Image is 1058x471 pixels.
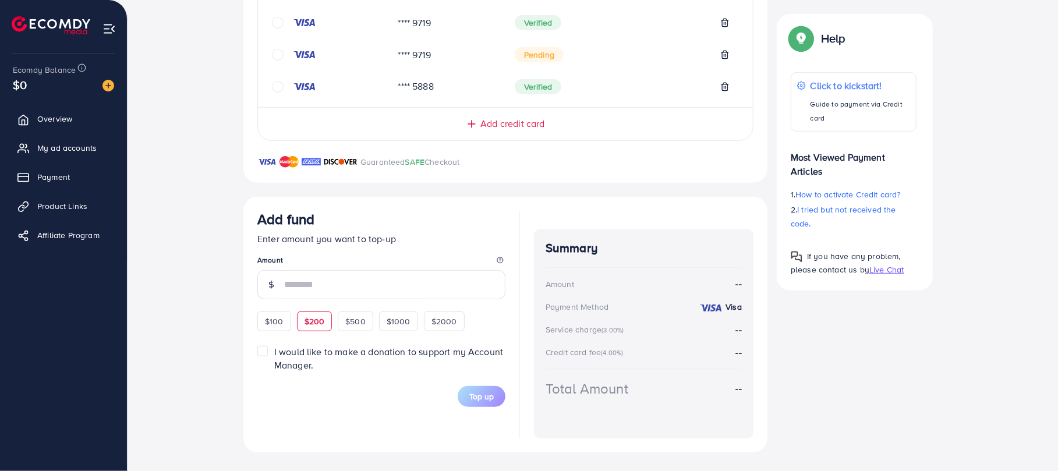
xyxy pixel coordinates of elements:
[9,194,118,218] a: Product Links
[811,97,910,125] p: Guide to payment via Credit card
[546,241,742,256] h4: Summary
[345,316,366,327] span: $500
[821,31,845,45] p: Help
[293,18,316,27] img: credit
[272,17,284,29] svg: circle
[279,155,299,169] img: brand
[257,211,314,228] h3: Add fund
[37,171,70,183] span: Payment
[736,346,742,359] strong: --
[791,203,917,231] p: 2.
[480,117,544,130] span: Add credit card
[37,229,100,241] span: Affiliate Program
[601,325,624,335] small: (3.00%)
[272,81,284,93] svg: circle
[469,391,494,402] span: Top up
[811,79,910,93] p: Click to kickstart!
[13,64,76,76] span: Ecomdy Balance
[257,255,505,270] legend: Amount
[736,277,742,291] strong: --
[431,316,457,327] span: $2000
[546,378,628,399] div: Total Amount
[257,232,505,246] p: Enter amount you want to top-up
[302,155,321,169] img: brand
[387,316,411,327] span: $1000
[37,113,72,125] span: Overview
[12,16,90,34] img: logo
[293,50,316,59] img: credit
[791,204,896,229] span: I tried but not received the code.
[9,107,118,130] a: Overview
[305,316,325,327] span: $200
[791,250,901,275] span: If you have any problem, please contact us by
[324,155,358,169] img: brand
[102,22,116,36] img: menu
[791,141,917,178] p: Most Viewed Payment Articles
[699,303,723,313] img: credit
[736,323,742,336] strong: --
[1009,419,1049,462] iframe: Chat
[791,28,812,49] img: Popup guide
[13,76,27,93] span: $0
[37,142,97,154] span: My ad accounts
[9,136,118,160] a: My ad accounts
[546,324,627,335] div: Service charge
[601,348,623,357] small: (4.00%)
[458,386,505,407] button: Top up
[257,155,277,169] img: brand
[37,200,87,212] span: Product Links
[515,79,561,94] span: Verified
[791,187,917,201] p: 1.
[274,345,503,371] span: I would like to make a donation to support my Account Manager.
[791,251,802,263] img: Popup guide
[515,47,564,62] span: Pending
[9,224,118,247] a: Affiliate Program
[736,382,742,395] strong: --
[9,165,118,189] a: Payment
[265,316,284,327] span: $100
[546,301,608,313] div: Payment Method
[102,80,114,91] img: image
[546,346,627,358] div: Credit card fee
[272,49,284,61] svg: circle
[546,278,574,290] div: Amount
[360,155,460,169] p: Guaranteed Checkout
[293,82,316,91] img: credit
[869,264,904,275] span: Live Chat
[795,189,900,200] span: How to activate Credit card?
[726,301,742,313] strong: Visa
[515,15,561,30] span: Verified
[405,156,425,168] span: SAFE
